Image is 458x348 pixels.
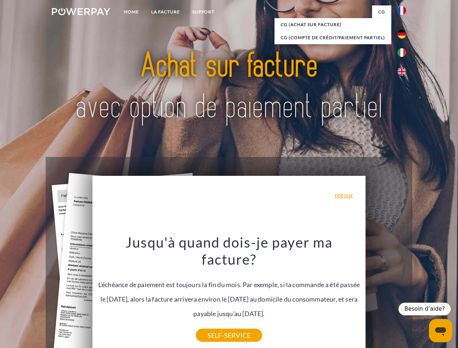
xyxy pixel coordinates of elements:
[97,233,362,335] div: L'échéance de paiement est toujours la fin du mois. Par exemple, si la commande a été passée le [...
[52,8,110,15] img: logo-powerpay-white.svg
[335,192,353,198] a: retour
[399,303,451,315] div: Besoin d’aide?
[196,329,262,342] a: SELF-SERVICE
[397,30,406,38] img: de
[97,233,362,268] h3: Jusqu'à quand dois-je payer ma facture?
[397,67,406,76] img: en
[145,5,186,18] a: LA FACTURE
[429,319,452,342] iframe: Bouton de lancement de la fenêtre de messagerie, conversation en cours
[118,5,145,18] a: Home
[397,6,406,15] img: fr
[69,35,389,139] img: title-powerpay_fr.svg
[372,5,391,18] a: CG
[186,5,220,18] a: Support
[275,18,391,31] a: CG (achat sur facture)
[397,48,406,57] img: it
[275,31,391,44] a: CG (Compte de crédit/paiement partiel)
